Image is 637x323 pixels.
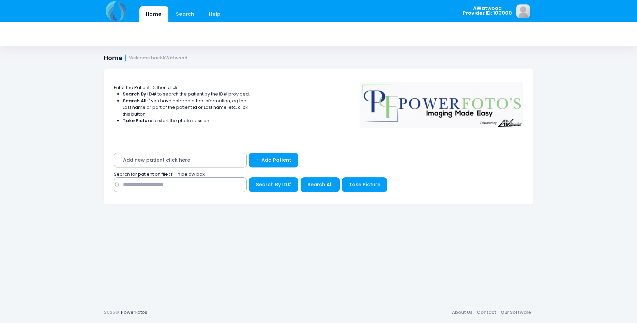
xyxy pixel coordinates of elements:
span: 2025© [104,309,119,315]
small: Welcome back [129,56,187,61]
a: Search [169,6,201,22]
a: Contact [475,306,499,319]
li: to start the photo session. [123,117,250,124]
span: Search By ID# [256,181,291,188]
img: image [516,4,530,18]
a: Home [139,6,168,22]
a: Add Patient [249,153,298,167]
span: Enter the Patient ID, then click [114,84,178,91]
li: If you have entered other information, eg the Last name or part of the patient id or Last name, e... [123,98,250,118]
a: Help [202,6,227,22]
button: Search By ID# [249,177,298,192]
span: Take Picture [349,181,380,188]
strong: Search By ID#: [123,91,157,97]
span: Search for patient on file : fill in below box; [114,171,206,177]
strong: AWatwood [162,55,187,61]
a: PowerFotos [121,309,147,315]
button: Take Picture [342,177,387,192]
h1: Home [104,55,188,62]
a: About Us [450,306,475,319]
span: AWatwood Provider ID: 100000 [463,6,512,16]
span: Search All [307,181,333,188]
button: Search All [301,177,340,192]
img: Logo [356,77,527,128]
strong: Take Picture: [123,117,153,124]
strong: Search All: [123,98,148,104]
li: to search the patient by the ID# provided. [123,91,250,98]
span: Add new patient click here [114,153,247,167]
a: Our Software [499,306,533,319]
